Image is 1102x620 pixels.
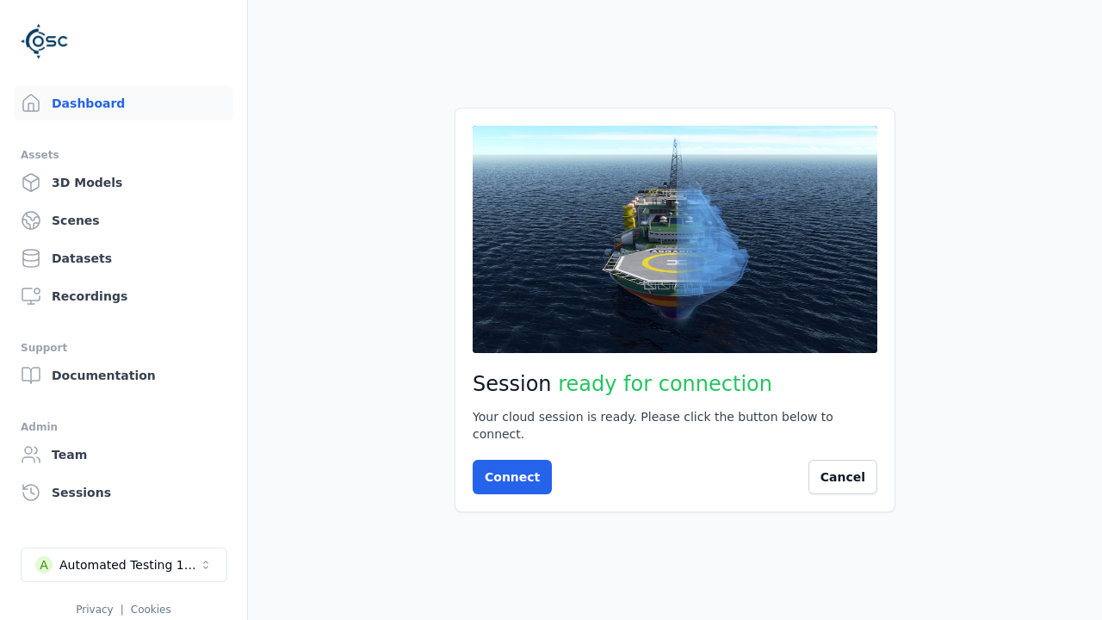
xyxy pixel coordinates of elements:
[473,370,877,398] h2: Session
[21,417,226,437] div: Admin
[14,279,233,313] a: Recordings
[21,145,226,165] div: Assets
[14,358,233,393] a: Documentation
[21,17,69,65] img: Logo
[558,372,772,396] span: ready for connection
[76,604,113,616] a: Privacy
[14,241,233,276] a: Datasets
[808,460,877,494] button: Cancel
[35,556,53,573] div: A
[21,548,227,582] button: Select a workspace
[59,556,199,573] div: Automated Testing 1 - Playwright
[473,408,877,443] div: Your cloud session is ready. Please click the button below to connect.
[14,203,233,238] a: Scenes
[14,437,233,472] a: Team
[121,604,124,616] span: |
[131,604,171,616] a: Cookies
[14,86,233,121] a: Dashboard
[21,338,226,358] div: Support
[14,475,233,510] a: Sessions
[473,460,552,494] button: Connect
[14,165,233,200] a: 3D Models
